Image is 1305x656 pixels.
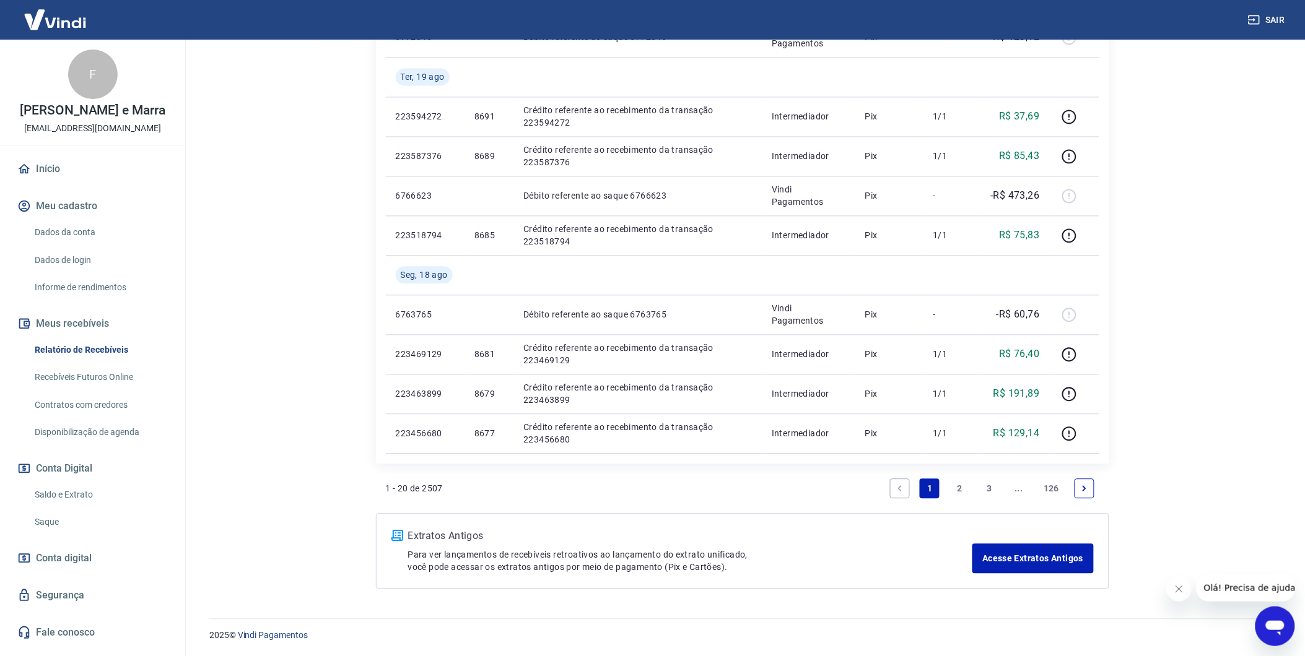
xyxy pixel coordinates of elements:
[933,229,969,241] p: 1/1
[523,223,752,248] p: Crédito referente ao recebimento da transação 223518794
[999,347,1039,361] p: R$ 76,40
[933,387,969,400] p: 1/1
[408,529,973,543] p: Extratos Antigos
[15,455,170,482] button: Conta Digital
[997,307,1040,322] p: -R$ 60,76
[523,381,752,406] p: Crédito referente ao recebimento da transação 223463899
[391,530,403,541] img: ícone
[933,348,969,360] p: 1/1
[865,427,914,439] p: Pix
[396,150,455,162] p: 223587376
[30,482,170,507] a: Saldo e Extrato
[523,144,752,168] p: Crédito referente ao recebimento da transação 223587376
[1167,577,1192,602] iframe: Fechar mensagem
[523,308,752,321] p: Débito referente ao saque 6763765
[865,150,914,162] p: Pix
[523,104,752,129] p: Crédito referente ao recebimento da transação 223594272
[933,150,969,162] p: 1/1
[396,348,455,360] p: 223469129
[474,387,504,400] p: 8679
[772,229,845,241] p: Intermediador
[523,342,752,366] p: Crédito referente ao recebimento da transação 223469129
[386,482,443,494] p: 1 - 20 de 2507
[865,189,914,202] p: Pix
[865,348,914,360] p: Pix
[1255,606,1295,646] iframe: Botão para abrir a janela de mensagens
[933,110,969,123] p: 1/1
[949,478,969,498] a: Page 2
[15,310,170,337] button: Meus recebíveis
[1009,478,1029,498] a: Jump forward
[15,1,95,38] img: Vindi
[1246,9,1290,32] button: Sair
[865,110,914,123] p: Pix
[36,550,92,567] span: Conta digital
[933,189,969,202] p: -
[920,478,940,498] a: Page 1 is your current page
[890,478,910,498] a: Previous page
[30,420,170,445] a: Disponibilização de agenda
[68,50,118,99] div: F
[30,365,170,390] a: Recebíveis Futuros Online
[993,386,1040,401] p: R$ 191,89
[401,269,448,281] span: Seg, 18 ago
[865,308,914,321] p: Pix
[1197,574,1295,602] iframe: Mensagem da empresa
[30,392,170,418] a: Contratos com credores
[209,629,1275,642] p: 2025 ©
[772,387,845,400] p: Intermediador
[933,308,969,321] p: -
[474,348,504,360] p: 8681
[999,149,1039,163] p: R$ 85,43
[474,110,504,123] p: 8691
[396,427,455,439] p: 223456680
[30,509,170,535] a: Saque
[474,427,504,439] p: 8677
[933,427,969,439] p: 1/1
[396,387,455,400] p: 223463899
[772,150,845,162] p: Intermediador
[24,122,161,135] p: [EMAIL_ADDRESS][DOMAIN_NAME]
[474,229,504,241] p: 8685
[999,228,1039,243] p: R$ 75,83
[396,110,455,123] p: 223594272
[30,337,170,363] a: Relatório de Recebíveis
[30,275,170,300] a: Informe de rendimentos
[885,473,1099,503] ul: Pagination
[396,308,455,321] p: 6763765
[772,348,845,360] p: Intermediador
[1039,478,1064,498] a: Page 126
[15,545,170,572] a: Conta digital
[15,582,170,609] a: Segurança
[772,183,845,208] p: Vindi Pagamentos
[1075,478,1094,498] a: Next page
[523,421,752,446] p: Crédito referente ao recebimento da transação 223456680
[30,248,170,273] a: Dados de login
[772,110,845,123] p: Intermediador
[972,543,1093,573] a: Acesse Extratos Antigos
[15,619,170,646] a: Fale conosco
[474,150,504,162] p: 8689
[7,9,104,19] span: Olá! Precisa de ajuda?
[20,104,165,117] p: [PERSON_NAME] e Marra
[772,302,845,327] p: Vindi Pagamentos
[30,220,170,245] a: Dados da conta
[15,192,170,220] button: Meu cadastro
[993,426,1040,441] p: R$ 129,14
[865,229,914,241] p: Pix
[865,387,914,400] p: Pix
[396,189,455,202] p: 6766623
[979,478,999,498] a: Page 3
[523,189,752,202] p: Débito referente ao saque 6766623
[991,188,1040,203] p: -R$ 473,26
[408,548,973,573] p: Para ver lançamentos de recebíveis retroativos ao lançamento do extrato unificado, você pode aces...
[15,155,170,183] a: Início
[999,109,1039,124] p: R$ 37,69
[772,427,845,439] p: Intermediador
[401,71,445,83] span: Ter, 19 ago
[396,229,455,241] p: 223518794
[238,630,308,640] a: Vindi Pagamentos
